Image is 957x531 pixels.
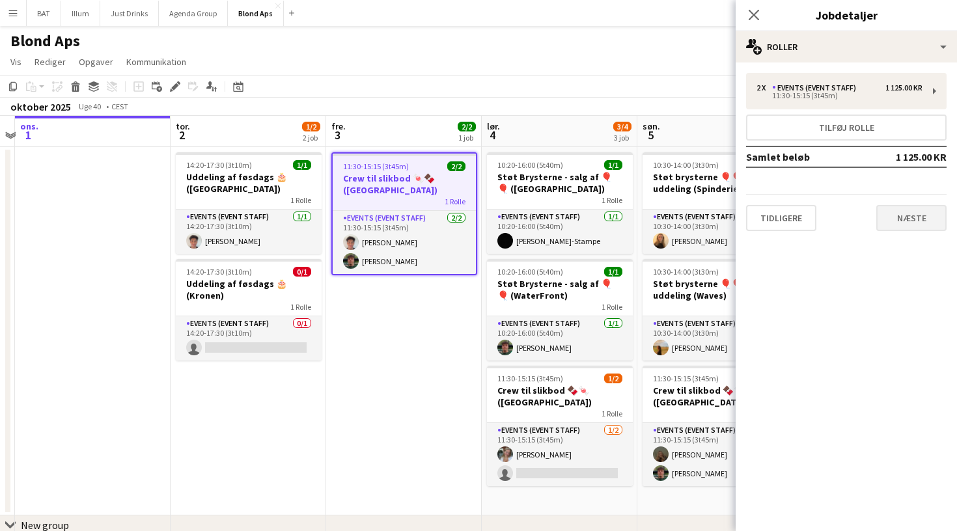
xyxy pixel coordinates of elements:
[176,171,322,195] h3: Uddeling af føsdags 🎂 ([GEOGRAPHIC_DATA])
[121,53,191,70] a: Kommunikation
[643,366,788,486] app-job-card: 11:30-15:15 (3t45m)2/2Crew til slikbod 🍫🍬 ([GEOGRAPHIC_DATA])1 RolleEvents (Event Staff)2/211:30-...
[643,316,788,361] app-card-role: Events (Event Staff)1/110:30-14:00 (3t30m)[PERSON_NAME]
[186,160,252,170] span: 14:20-17:30 (3t10m)
[290,195,311,205] span: 1 Rolle
[333,172,476,196] h3: Crew til slikbod 🍬🍫 ([GEOGRAPHIC_DATA])
[641,128,660,143] span: 5
[872,146,947,167] td: 1 125.00 KR
[643,152,788,254] app-job-card: 10:30-14:00 (3t30m)1/1Støt brysterne 🎈🎈 - uddeling (Spinderiet)1 RolleEvents (Event Staff)1/110:3...
[331,120,346,132] span: fre.
[331,152,477,275] app-job-card: 11:30-15:15 (3t45m)2/2Crew til slikbod 🍬🍫 ([GEOGRAPHIC_DATA])1 RolleEvents (Event Staff)2/211:30-...
[653,160,719,170] span: 10:30-14:00 (3t30m)
[10,100,71,113] div: oktober 2025
[885,83,922,92] div: 1 125.00 KR
[487,278,633,301] h3: Støt Brysterne - salg af 🎈🎈 (WaterFront)
[447,161,465,171] span: 2/2
[643,120,660,132] span: søn.
[176,120,190,132] span: tor.
[20,120,38,132] span: ons.
[643,385,788,408] h3: Crew til slikbod 🍫🍬 ([GEOGRAPHIC_DATA])
[736,31,957,62] div: Roller
[74,102,106,111] span: Uge 40
[186,267,252,277] span: 14:20-17:30 (3t10m)
[74,53,118,70] a: Opgaver
[29,53,71,70] a: Rediger
[487,423,633,486] app-card-role: Events (Event Staff)1/211:30-15:15 (3t45m)[PERSON_NAME]
[653,267,719,277] span: 10:30-14:00 (3t30m)
[176,316,322,361] app-card-role: Events (Event Staff)0/114:20-17:30 (3t10m)
[329,128,346,143] span: 3
[772,83,861,92] div: Events (Event Staff)
[746,115,947,141] button: Tilføj rolle
[176,259,322,361] app-job-card: 14:20-17:30 (3t10m)0/1Uddeling af føsdags 🎂 (Kronen)1 RolleEvents (Event Staff)0/114:20-17:30 (3t...
[643,210,788,254] app-card-role: Events (Event Staff)1/110:30-14:00 (3t30m)[PERSON_NAME]
[643,423,788,486] app-card-role: Events (Event Staff)2/211:30-15:15 (3t45m)[PERSON_NAME][PERSON_NAME]
[61,1,100,26] button: Illum
[485,128,500,143] span: 4
[487,120,500,132] span: lør.
[79,56,113,68] span: Opgaver
[27,1,61,26] button: BAT
[614,133,631,143] div: 3 job
[35,56,66,68] span: Rediger
[487,385,633,408] h3: Crew til slikbod 🍫🍬 ([GEOGRAPHIC_DATA])
[333,211,476,274] app-card-role: Events (Event Staff)2/211:30-15:15 (3t45m)[PERSON_NAME][PERSON_NAME]
[756,83,772,92] div: 2 x
[111,102,128,111] div: CEST
[602,195,622,205] span: 1 Rolle
[174,128,190,143] span: 2
[602,302,622,312] span: 1 Rolle
[736,7,957,23] h3: Jobdetaljer
[746,146,872,167] td: Samlet beløb
[497,267,563,277] span: 10:20-16:00 (5t40m)
[602,409,622,418] span: 1 Rolle
[100,1,159,26] button: Just Drinks
[293,267,311,277] span: 0/1
[487,259,633,361] app-job-card: 10:20-16:00 (5t40m)1/1Støt Brysterne - salg af 🎈🎈 (WaterFront)1 RolleEvents (Event Staff)1/110:20...
[290,302,311,312] span: 1 Rolle
[10,31,80,51] h1: Blond Aps
[5,53,27,70] a: Vis
[445,197,465,206] span: 1 Rolle
[228,1,284,26] button: Blond Aps
[497,160,563,170] span: 10:20-16:00 (5t40m)
[302,122,320,131] span: 1/2
[487,316,633,361] app-card-role: Events (Event Staff)1/110:20-16:00 (5t40m)[PERSON_NAME]
[10,56,21,68] span: Vis
[497,374,563,383] span: 11:30-15:15 (3t45m)
[293,160,311,170] span: 1/1
[126,56,186,68] span: Kommunikation
[18,128,38,143] span: 1
[643,171,788,195] h3: Støt brysterne 🎈🎈 - uddeling (Spinderiet)
[643,259,788,361] app-job-card: 10:30-14:00 (3t30m)1/1Støt brysterne 🎈🎈 - uddeling (Waves)1 RolleEvents (Event Staff)1/110:30-14:...
[487,366,633,486] app-job-card: 11:30-15:15 (3t45m)1/2Crew til slikbod 🍫🍬 ([GEOGRAPHIC_DATA])1 RolleEvents (Event Staff)1/211:30-...
[487,210,633,254] app-card-role: Events (Event Staff)1/110:20-16:00 (5t40m)[PERSON_NAME]-Stampe
[876,205,947,231] button: Næste
[343,161,409,171] span: 11:30-15:15 (3t45m)
[487,171,633,195] h3: Støt Brysterne - salg af 🎈🎈 ([GEOGRAPHIC_DATA])
[653,374,719,383] span: 11:30-15:15 (3t45m)
[613,122,631,131] span: 3/4
[746,205,816,231] button: Tidligere
[176,278,322,301] h3: Uddeling af føsdags 🎂 (Kronen)
[604,160,622,170] span: 1/1
[176,152,322,254] app-job-card: 14:20-17:30 (3t10m)1/1Uddeling af føsdags 🎂 ([GEOGRAPHIC_DATA])1 RolleEvents (Event Staff)1/114:2...
[487,152,633,254] app-job-card: 10:20-16:00 (5t40m)1/1Støt Brysterne - salg af 🎈🎈 ([GEOGRAPHIC_DATA])1 RolleEvents (Event Staff)1...
[176,210,322,254] app-card-role: Events (Event Staff)1/114:20-17:30 (3t10m)[PERSON_NAME]
[643,278,788,301] h3: Støt brysterne 🎈🎈 - uddeling (Waves)
[458,133,475,143] div: 1 job
[303,133,320,143] div: 2 job
[604,267,622,277] span: 1/1
[756,92,922,99] div: 11:30-15:15 (3t45m)
[458,122,476,131] span: 2/2
[604,374,622,383] span: 1/2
